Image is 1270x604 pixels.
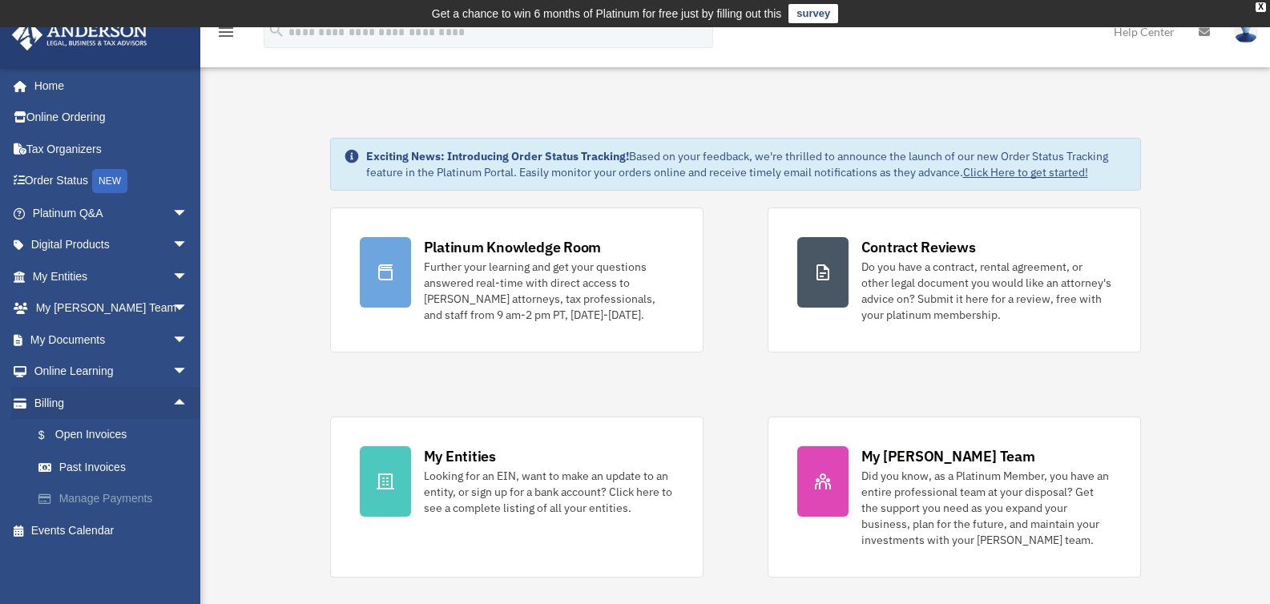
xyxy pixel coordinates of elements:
a: Events Calendar [11,514,212,546]
a: Billingarrow_drop_up [11,387,212,419]
span: arrow_drop_down [172,229,204,262]
div: Get a chance to win 6 months of Platinum for free just by filling out this [432,4,782,23]
div: Platinum Knowledge Room [424,237,602,257]
strong: Exciting News: Introducing Order Status Tracking! [366,149,629,163]
div: My [PERSON_NAME] Team [861,446,1035,466]
div: NEW [92,169,127,193]
span: arrow_drop_down [172,292,204,325]
span: arrow_drop_down [172,260,204,293]
a: $Open Invoices [22,419,212,452]
a: My [PERSON_NAME] Team Did you know, as a Platinum Member, you have an entire professional team at... [768,417,1141,578]
a: Platinum Q&Aarrow_drop_down [11,197,212,229]
a: Order StatusNEW [11,165,212,198]
img: User Pic [1234,20,1258,43]
a: Home [11,70,204,102]
a: Online Ordering [11,102,212,134]
a: menu [216,28,236,42]
i: menu [216,22,236,42]
a: survey [788,4,838,23]
a: Online Learningarrow_drop_down [11,356,212,388]
div: Further your learning and get your questions answered real-time with direct access to [PERSON_NAM... [424,259,674,323]
a: My [PERSON_NAME] Teamarrow_drop_down [11,292,212,324]
div: Based on your feedback, we're thrilled to announce the launch of our new Order Status Tracking fe... [366,148,1127,180]
a: My Entitiesarrow_drop_down [11,260,212,292]
a: Contract Reviews Do you have a contract, rental agreement, or other legal document you would like... [768,207,1141,352]
a: My Documentsarrow_drop_down [11,324,212,356]
div: Looking for an EIN, want to make an update to an entity, or sign up for a bank account? Click her... [424,468,674,516]
a: Past Invoices [22,451,212,483]
div: close [1256,2,1266,12]
a: Digital Productsarrow_drop_down [11,229,212,261]
a: Tax Organizers [11,133,212,165]
div: Do you have a contract, rental agreement, or other legal document you would like an attorney's ad... [861,259,1111,323]
a: Manage Payments [22,483,212,515]
span: arrow_drop_up [172,387,204,420]
img: Anderson Advisors Platinum Portal [7,19,152,50]
div: Contract Reviews [861,237,976,257]
a: My Entities Looking for an EIN, want to make an update to an entity, or sign up for a bank accoun... [330,417,704,578]
div: My Entities [424,446,496,466]
span: $ [47,425,55,445]
span: arrow_drop_down [172,324,204,356]
a: Platinum Knowledge Room Further your learning and get your questions answered real-time with dire... [330,207,704,352]
i: search [268,22,285,39]
a: Click Here to get started! [963,165,1088,179]
div: Did you know, as a Platinum Member, you have an entire professional team at your disposal? Get th... [861,468,1111,548]
span: arrow_drop_down [172,197,204,230]
span: arrow_drop_down [172,356,204,389]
